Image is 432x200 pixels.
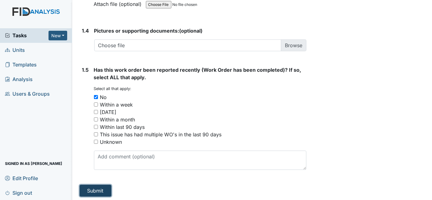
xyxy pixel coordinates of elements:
[94,110,98,114] input: [DATE]
[5,89,50,99] span: Users & Groups
[100,93,107,101] div: No
[94,102,98,107] input: Within a week
[5,75,33,84] span: Analysis
[80,185,111,197] button: Submit
[94,86,132,91] small: Select all that apply:
[100,108,117,116] div: [DATE]
[94,125,98,129] input: Within last 90 days
[94,67,301,80] span: Has this work order been reported recently (Work Order has been completed)? If so, select ALL tha...
[5,45,25,55] span: Units
[94,117,98,121] input: Within a month
[94,132,98,136] input: This issue has had multiple WO's in the last 90 days
[100,116,135,123] div: Within a month
[100,138,122,146] div: Unknown
[100,131,222,138] div: This issue has had multiple WO's in the last 90 days
[100,101,133,108] div: Within a week
[5,188,32,198] span: Sign out
[94,95,98,99] input: No
[5,159,62,168] span: Signed in as [PERSON_NAME]
[5,32,49,39] a: Tasks
[5,173,38,183] span: Edit Profile
[94,140,98,144] input: Unknown
[94,28,179,34] span: Pictures or supporting documents:
[94,27,307,34] strong: (optional)
[5,60,37,70] span: Templates
[49,31,67,40] button: New
[100,123,145,131] div: Within last 90 days
[82,66,89,74] label: 1.5
[82,27,89,34] label: 1.4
